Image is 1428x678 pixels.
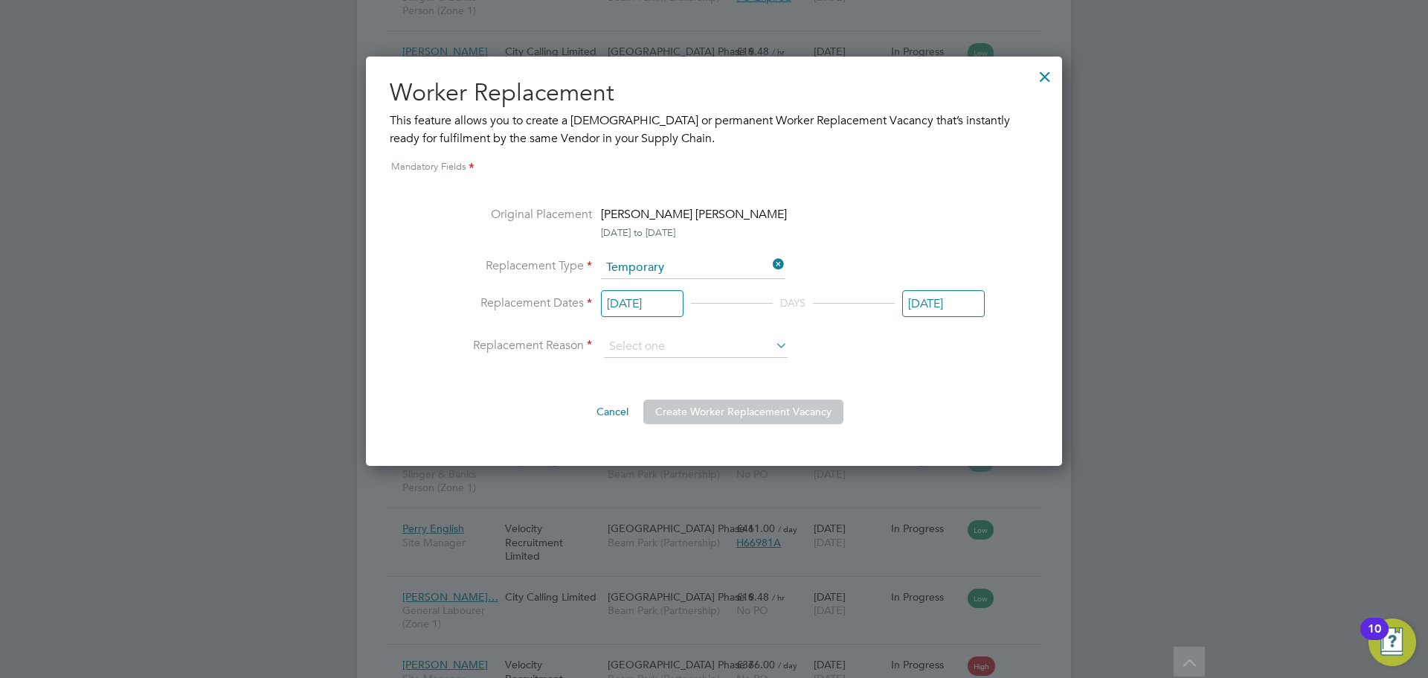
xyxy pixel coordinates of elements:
[1368,618,1416,666] button: Open Resource Center, 10 new notifications
[601,290,684,318] input: Select one
[601,207,787,222] span: [PERSON_NAME] [PERSON_NAME]
[1368,629,1381,648] div: 10
[773,294,813,312] div: DAYS
[390,112,1038,147] div: This feature allows you to create a [DEMOGRAPHIC_DATA] or permanent Worker Replacement Vacancy th...
[604,336,788,358] input: Select one
[443,294,592,319] label: Replacement Dates
[902,290,985,318] input: Select one
[443,338,592,354] label: Replacement Reason
[643,400,843,423] button: Create Worker Replacement Vacancy
[601,226,675,239] span: [DATE] to [DATE]
[585,400,640,423] button: Cancel
[390,77,1038,109] h2: Worker Replacement
[601,257,785,279] input: Select one
[443,205,592,239] label: Original Placement
[443,257,592,276] label: Replacement Type
[390,159,1038,176] div: Mandatory Fields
